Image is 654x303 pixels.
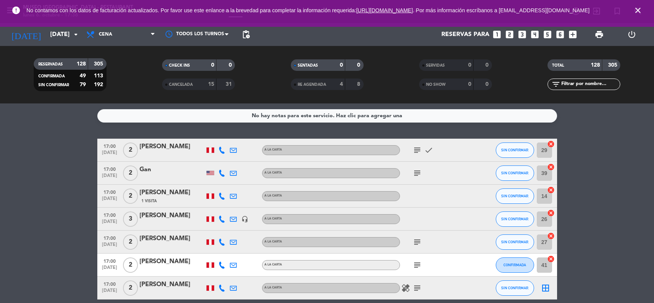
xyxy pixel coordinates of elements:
i: subject [413,283,422,293]
strong: 305 [608,62,619,68]
a: . Por más información escríbanos a [EMAIL_ADDRESS][DOMAIN_NAME] [413,7,590,13]
strong: 192 [94,82,105,87]
div: Gan [139,165,205,175]
div: [PERSON_NAME] [139,142,205,152]
button: SIN CONFIRMAR [496,234,534,250]
span: 2 [123,234,138,250]
span: 17:00 [100,210,119,219]
i: close [633,6,643,15]
i: healing [401,283,410,293]
div: [PERSON_NAME] [139,257,205,267]
div: [PERSON_NAME] [139,188,205,198]
span: A la carta [264,263,282,266]
strong: 113 [94,73,105,79]
strong: 0 [357,62,362,68]
span: SIN CONFIRMAR [501,240,528,244]
i: looks_3 [517,29,527,39]
span: Cena [99,32,112,37]
div: [PERSON_NAME] [139,211,205,221]
i: border_all [541,283,550,293]
span: CONFIRMADA [503,263,526,267]
span: SENTADAS [298,64,318,67]
strong: 49 [80,73,86,79]
span: TOTAL [552,64,564,67]
strong: 0 [211,62,214,68]
span: RESERVADAS [38,62,63,66]
i: error [11,6,21,15]
span: A la carta [264,171,282,174]
strong: 0 [468,82,471,87]
i: cancel [547,232,555,240]
strong: 79 [80,82,86,87]
i: looks_4 [530,29,540,39]
i: cancel [547,140,555,148]
div: LOG OUT [616,23,648,46]
i: add_box [568,29,578,39]
span: [DATE] [100,150,119,159]
strong: 0 [340,62,343,68]
span: SIN CONFIRMAR [38,83,69,87]
i: check [424,146,433,155]
span: 17:00 [100,141,119,150]
div: [PERSON_NAME] [139,280,205,290]
span: 2 [123,142,138,158]
span: NO SHOW [426,83,446,87]
span: print [595,30,604,39]
i: cancel [547,163,555,171]
i: subject [413,237,422,247]
i: power_settings_new [627,30,636,39]
span: 17:00 [100,233,119,242]
span: 2 [123,165,138,181]
strong: 305 [94,61,105,67]
div: No hay notas para este servicio. Haz clic para agregar una [252,111,402,120]
i: [DATE] [6,26,46,43]
span: SIN CONFIRMAR [501,148,528,152]
i: looks_5 [543,29,552,39]
span: SERVIDAS [426,64,445,67]
span: [DATE] [100,242,119,251]
span: CHECK INS [169,64,190,67]
i: arrow_drop_down [71,30,80,39]
span: A la carta [264,286,282,289]
a: [URL][DOMAIN_NAME] [356,7,413,13]
span: [DATE] [100,219,119,228]
strong: 128 [591,62,600,68]
span: SIN CONFIRMAR [501,217,528,221]
i: subject [413,260,422,270]
span: 17:00 [100,256,119,265]
span: [DATE] [100,196,119,205]
span: 17:00 [100,279,119,288]
button: SIN CONFIRMAR [496,188,534,204]
i: looks_one [492,29,502,39]
span: RE AGENDADA [298,83,326,87]
strong: 0 [485,82,490,87]
button: SIN CONFIRMAR [496,280,534,296]
strong: 15 [208,82,214,87]
button: SIN CONFIRMAR [496,165,534,181]
strong: 8 [357,82,362,87]
i: headset_mic [241,216,248,223]
button: SIN CONFIRMAR [496,142,534,158]
span: Reservas para [441,31,489,38]
span: pending_actions [241,30,251,39]
strong: 4 [340,82,343,87]
span: SIN CONFIRMAR [501,194,528,198]
strong: 0 [485,62,490,68]
strong: 128 [77,61,86,67]
span: 17:00 [100,187,119,196]
i: cancel [547,209,555,217]
span: A la carta [264,194,282,197]
span: [DATE] [100,288,119,297]
i: subject [413,146,422,155]
span: 2 [123,257,138,273]
span: A la carta [264,148,282,151]
span: CANCELADA [169,83,193,87]
i: looks_two [505,29,515,39]
span: A la carta [264,240,282,243]
button: CONFIRMADA [496,257,534,273]
span: [DATE] [100,265,119,274]
i: looks_6 [555,29,565,39]
i: cancel [547,255,555,263]
span: 3 [123,211,138,227]
span: [DATE] [100,173,119,182]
